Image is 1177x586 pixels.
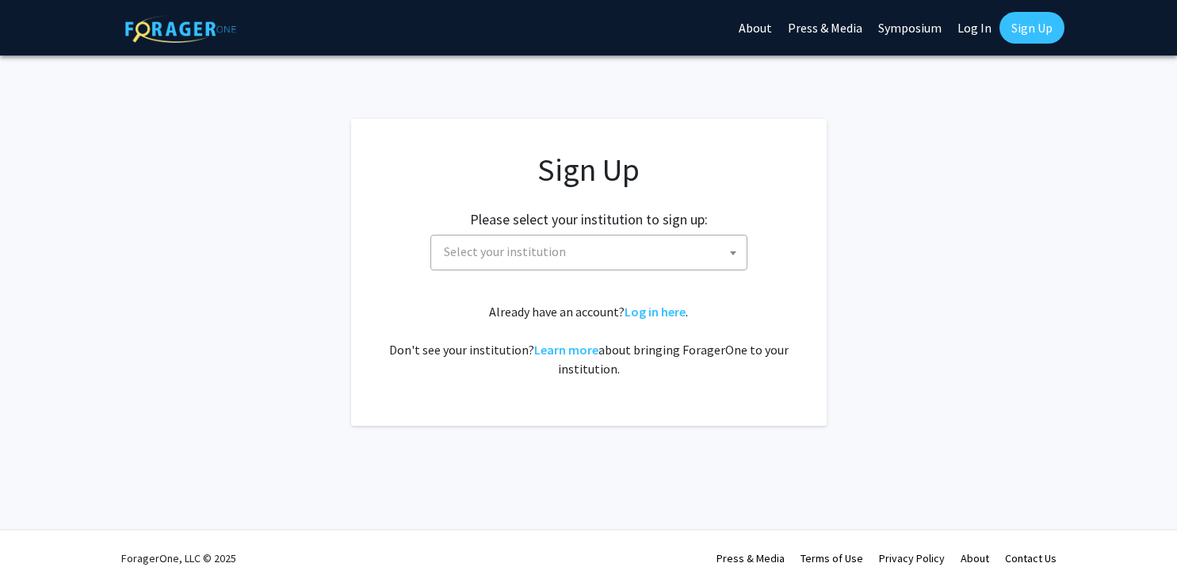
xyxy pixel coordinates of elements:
h2: Please select your institution to sign up: [470,211,708,228]
a: Sign Up [999,12,1064,44]
img: ForagerOne Logo [125,15,236,43]
a: Log in here [625,304,686,320]
span: Select your institution [438,236,747,268]
h1: Sign Up [383,151,795,189]
a: Learn more about bringing ForagerOne to your institution [534,342,598,358]
a: Terms of Use [801,551,863,565]
div: ForagerOne, LLC © 2025 [121,530,236,586]
a: Press & Media [717,551,785,565]
span: Select your institution [430,235,747,270]
a: Privacy Policy [879,551,945,565]
a: About [961,551,989,565]
a: Contact Us [1005,551,1057,565]
span: Select your institution [444,243,566,259]
div: Already have an account? . Don't see your institution? about bringing ForagerOne to your institut... [383,302,795,378]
